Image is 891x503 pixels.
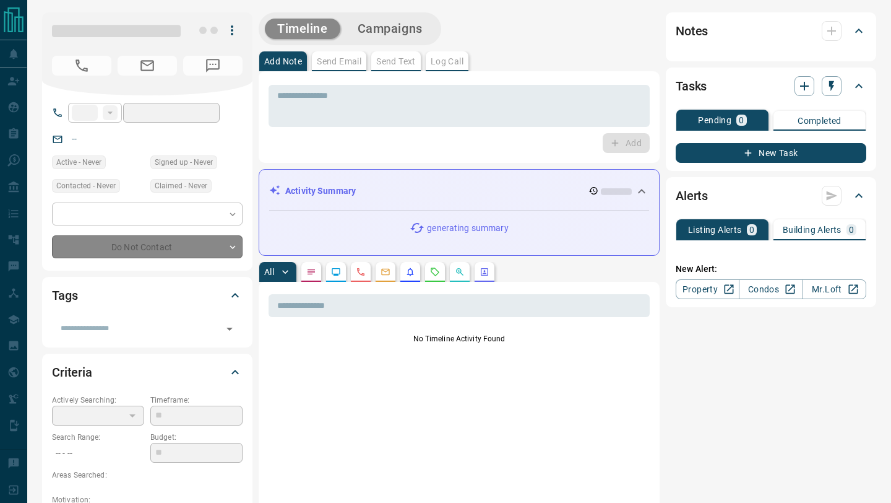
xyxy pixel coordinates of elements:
h2: Tasks [676,76,707,96]
p: Building Alerts [783,225,841,234]
h2: Notes [676,21,708,41]
h2: Criteria [52,362,92,382]
button: New Task [676,143,866,163]
h2: Alerts [676,186,708,206]
div: Do Not Contact [52,235,243,258]
h2: Tags [52,286,77,305]
div: Notes [676,16,866,46]
button: Timeline [265,19,340,39]
p: 0 [739,116,744,125]
div: Criteria [52,357,243,387]
p: Actively Searching: [52,395,144,406]
a: -- [72,134,77,144]
p: New Alert: [676,263,866,276]
span: Active - Never [56,156,101,168]
p: Add Note [264,57,302,66]
div: Tags [52,281,243,310]
svg: Opportunities [455,267,465,277]
p: generating summary [427,222,508,235]
svg: Calls [356,267,366,277]
button: Campaigns [345,19,435,39]
svg: Notes [306,267,316,277]
div: Tasks [676,71,866,101]
p: Listing Alerts [688,225,742,234]
svg: Emails [381,267,390,277]
svg: Listing Alerts [405,267,415,277]
span: Signed up - Never [155,156,213,168]
p: Activity Summary [285,185,356,198]
button: Open [221,320,238,338]
span: No Number [183,56,243,76]
span: Claimed - Never [155,180,207,192]
p: No Timeline Activity Found [269,333,650,344]
p: All [264,268,274,276]
div: Alerts [676,181,866,211]
p: Completed [798,116,841,125]
a: Property [676,279,739,299]
div: Activity Summary [269,180,649,203]
span: No Number [52,56,111,76]
p: -- - -- [52,443,144,463]
a: Condos [739,279,803,299]
p: Areas Searched: [52,470,243,481]
svg: Agent Actions [480,267,489,277]
span: Contacted - Never [56,180,116,192]
svg: Requests [430,267,440,277]
p: Budget: [150,432,243,443]
span: No Email [118,56,177,76]
a: Mr.Loft [803,279,866,299]
p: Search Range: [52,432,144,443]
p: Timeframe: [150,395,243,406]
p: 0 [849,225,854,234]
p: 0 [749,225,754,234]
p: Pending [698,116,731,125]
svg: Lead Browsing Activity [331,267,341,277]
